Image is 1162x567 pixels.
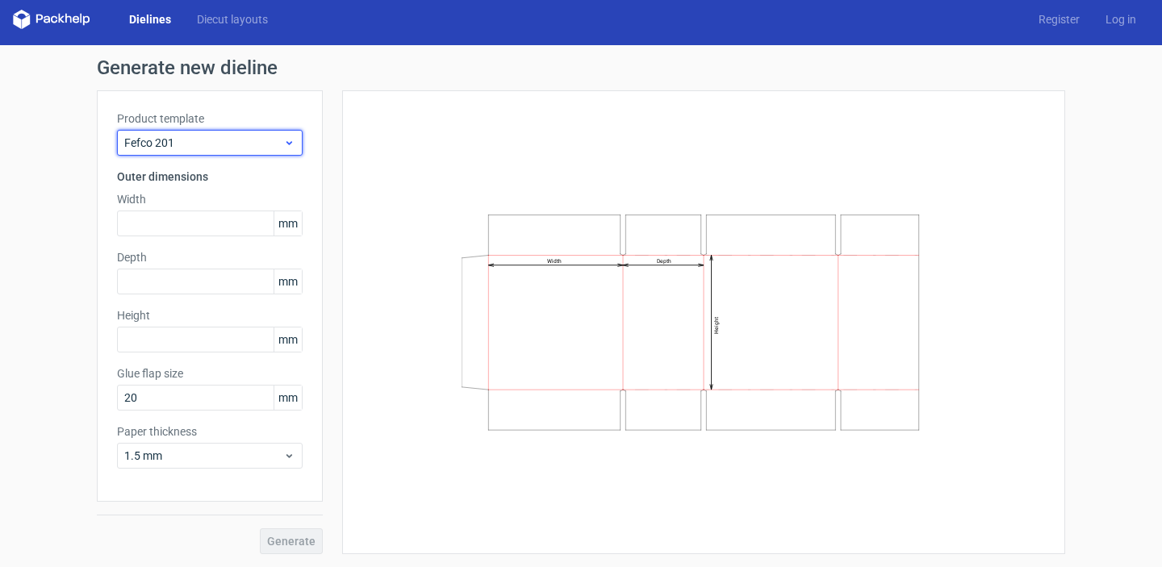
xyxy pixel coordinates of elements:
[124,135,283,151] span: Fefco 201
[117,191,303,207] label: Width
[184,11,281,27] a: Diecut layouts
[117,365,303,381] label: Glue flap size
[117,423,303,440] label: Paper thickness
[547,258,562,265] text: Width
[124,448,283,464] span: 1.5 mm
[274,327,302,352] span: mm
[274,269,302,294] span: mm
[713,317,720,334] text: Height
[1093,11,1149,27] a: Log in
[1026,11,1093,27] a: Register
[117,110,303,127] label: Product template
[117,249,303,265] label: Depth
[97,58,1065,77] h1: Generate new dieline
[274,386,302,410] span: mm
[117,169,303,185] h3: Outer dimensions
[116,11,184,27] a: Dielines
[117,307,303,323] label: Height
[274,211,302,236] span: mm
[657,258,671,265] text: Depth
